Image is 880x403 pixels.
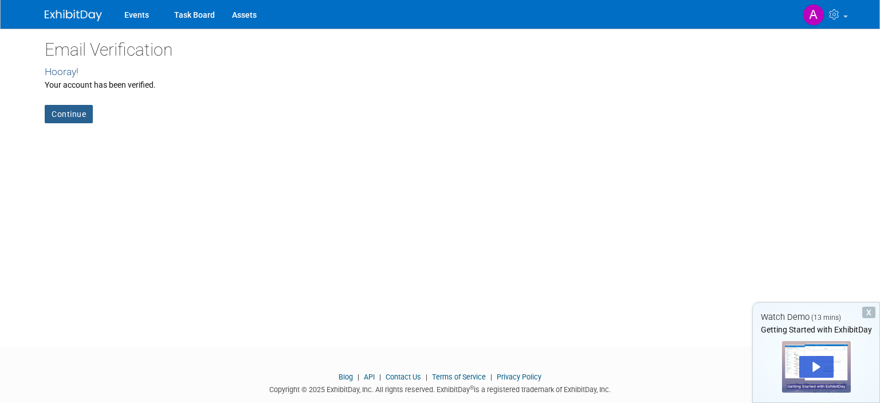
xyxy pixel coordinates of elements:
a: Contact Us [386,373,421,381]
span: (13 mins) [811,314,841,322]
img: ExhibitDay [45,10,102,21]
img: Alison Goldsberry [803,4,824,26]
span: | [355,373,362,381]
div: Hooray! [45,65,835,79]
div: Getting Started with ExhibitDay [753,324,879,335]
a: Terms of Service [432,373,486,381]
a: Privacy Policy [497,373,541,381]
div: Your account has been verified. [45,79,835,91]
sup: ® [470,385,474,391]
a: Blog [339,373,353,381]
a: Continue [45,105,93,123]
div: Play [799,356,834,378]
div: Dismiss [862,307,875,318]
span: | [376,373,384,381]
span: | [488,373,495,381]
div: Watch Demo [753,311,879,323]
span: | [423,373,430,381]
h2: Email Verification [45,40,835,59]
a: API [364,373,375,381]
